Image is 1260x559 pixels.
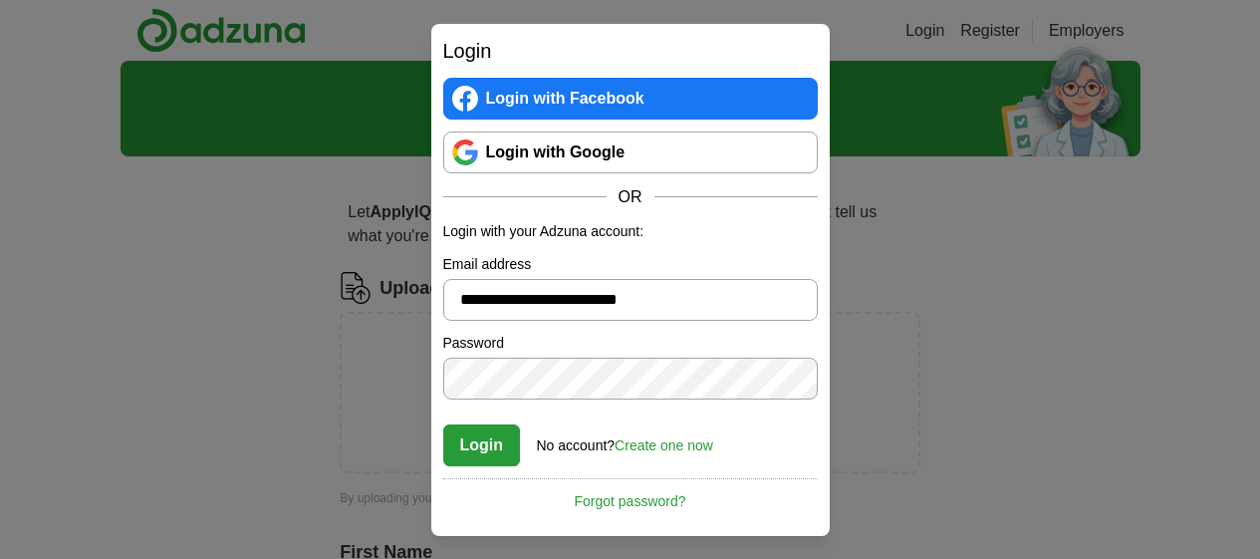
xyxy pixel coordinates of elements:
[443,424,521,466] button: Login
[537,423,713,456] div: No account?
[443,333,818,354] label: Password
[443,254,818,275] label: Email address
[443,132,818,173] a: Login with Google
[443,36,818,66] h2: Login
[607,185,654,209] span: OR
[615,437,713,453] a: Create one now
[443,478,818,512] a: Forgot password?
[443,221,818,242] p: Login with your Adzuna account:
[443,78,818,120] a: Login with Facebook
